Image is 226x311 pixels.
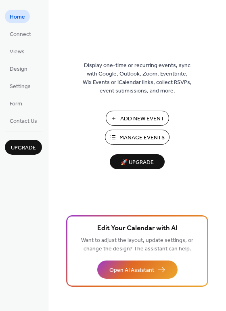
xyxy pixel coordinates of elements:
[5,114,42,127] a: Contact Us
[11,144,36,152] span: Upgrade
[83,61,192,95] span: Display one-time or recurring events, sync with Google, Outlook, Zoom, Eventbrite, Wix Events or ...
[5,27,36,40] a: Connect
[110,154,165,169] button: 🚀 Upgrade
[105,130,169,145] button: Manage Events
[10,30,31,39] span: Connect
[97,223,178,234] span: Edit Your Calendar with AI
[5,140,42,155] button: Upgrade
[119,134,165,142] span: Manage Events
[10,65,27,74] span: Design
[10,48,25,56] span: Views
[120,115,164,123] span: Add New Event
[5,97,27,110] a: Form
[5,79,36,92] a: Settings
[109,266,154,275] span: Open AI Assistant
[5,62,32,75] a: Design
[10,82,31,91] span: Settings
[106,111,169,126] button: Add New Event
[5,44,29,58] a: Views
[10,13,25,21] span: Home
[10,100,22,108] span: Form
[10,117,37,126] span: Contact Us
[81,235,193,254] span: Want to adjust the layout, update settings, or change the design? The assistant can help.
[115,157,160,168] span: 🚀 Upgrade
[5,10,30,23] a: Home
[97,261,178,279] button: Open AI Assistant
